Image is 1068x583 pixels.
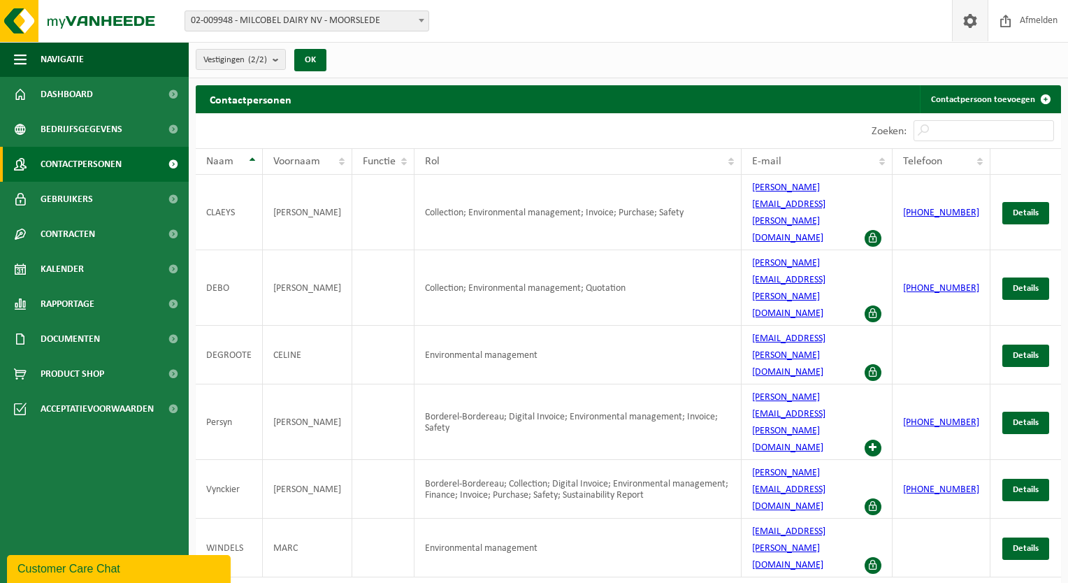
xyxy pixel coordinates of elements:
[414,326,742,384] td: Environmental management
[752,468,825,512] a: [PERSON_NAME][EMAIL_ADDRESS][DOMAIN_NAME]
[196,175,263,250] td: CLAEYS
[196,250,263,326] td: DEBO
[363,156,396,167] span: Functie
[41,112,122,147] span: Bedrijfsgegevens
[41,217,95,252] span: Contracten
[196,49,286,70] button: Vestigingen(2/2)
[41,42,84,77] span: Navigatie
[414,175,742,250] td: Collection; Environmental management; Invoice; Purchase; Safety
[7,552,233,583] iframe: chat widget
[1013,208,1039,217] span: Details
[41,182,93,217] span: Gebruikers
[1013,485,1039,494] span: Details
[903,283,979,294] a: [PHONE_NUMBER]
[1013,351,1039,360] span: Details
[872,126,907,137] label: Zoeken:
[1002,412,1049,434] a: Details
[196,460,263,519] td: Vynckier
[752,526,825,570] a: [EMAIL_ADDRESS][PERSON_NAME][DOMAIN_NAME]
[1002,538,1049,560] a: Details
[248,55,267,64] count: (2/2)
[185,11,428,31] span: 02-009948 - MILCOBEL DAIRY NV - MOORSLEDE
[1013,284,1039,293] span: Details
[41,357,104,391] span: Product Shop
[414,250,742,326] td: Collection; Environmental management; Quotation
[752,333,825,377] a: [EMAIL_ADDRESS][PERSON_NAME][DOMAIN_NAME]
[1013,544,1039,553] span: Details
[920,85,1060,113] a: Contactpersoon toevoegen
[414,460,742,519] td: Borderel-Bordereau; Collection; Digital Invoice; Environmental management; Finance; Invoice; Purc...
[185,10,429,31] span: 02-009948 - MILCOBEL DAIRY NV - MOORSLEDE
[903,417,979,428] a: [PHONE_NUMBER]
[903,208,979,218] a: [PHONE_NUMBER]
[203,50,267,71] span: Vestigingen
[41,287,94,322] span: Rapportage
[263,460,352,519] td: [PERSON_NAME]
[752,182,825,243] a: [PERSON_NAME][EMAIL_ADDRESS][PERSON_NAME][DOMAIN_NAME]
[294,49,326,71] button: OK
[196,384,263,460] td: Persyn
[1002,479,1049,501] a: Details
[1013,418,1039,427] span: Details
[414,519,742,577] td: Environmental management
[903,484,979,495] a: [PHONE_NUMBER]
[1002,202,1049,224] a: Details
[196,519,263,577] td: WINDELS
[41,391,154,426] span: Acceptatievoorwaarden
[263,326,352,384] td: CELINE
[41,77,93,112] span: Dashboard
[425,156,440,167] span: Rol
[273,156,320,167] span: Voornaam
[1002,278,1049,300] a: Details
[263,250,352,326] td: [PERSON_NAME]
[263,175,352,250] td: [PERSON_NAME]
[196,326,263,384] td: DEGROOTE
[41,147,122,182] span: Contactpersonen
[414,384,742,460] td: Borderel-Bordereau; Digital Invoice; Environmental management; Invoice; Safety
[41,252,84,287] span: Kalender
[263,519,352,577] td: MARC
[752,258,825,319] a: [PERSON_NAME][EMAIL_ADDRESS][PERSON_NAME][DOMAIN_NAME]
[903,156,942,167] span: Telefoon
[752,156,781,167] span: E-mail
[41,322,100,357] span: Documenten
[263,384,352,460] td: [PERSON_NAME]
[1002,345,1049,367] a: Details
[196,85,305,113] h2: Contactpersonen
[752,392,825,453] a: [PERSON_NAME][EMAIL_ADDRESS][PERSON_NAME][DOMAIN_NAME]
[206,156,233,167] span: Naam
